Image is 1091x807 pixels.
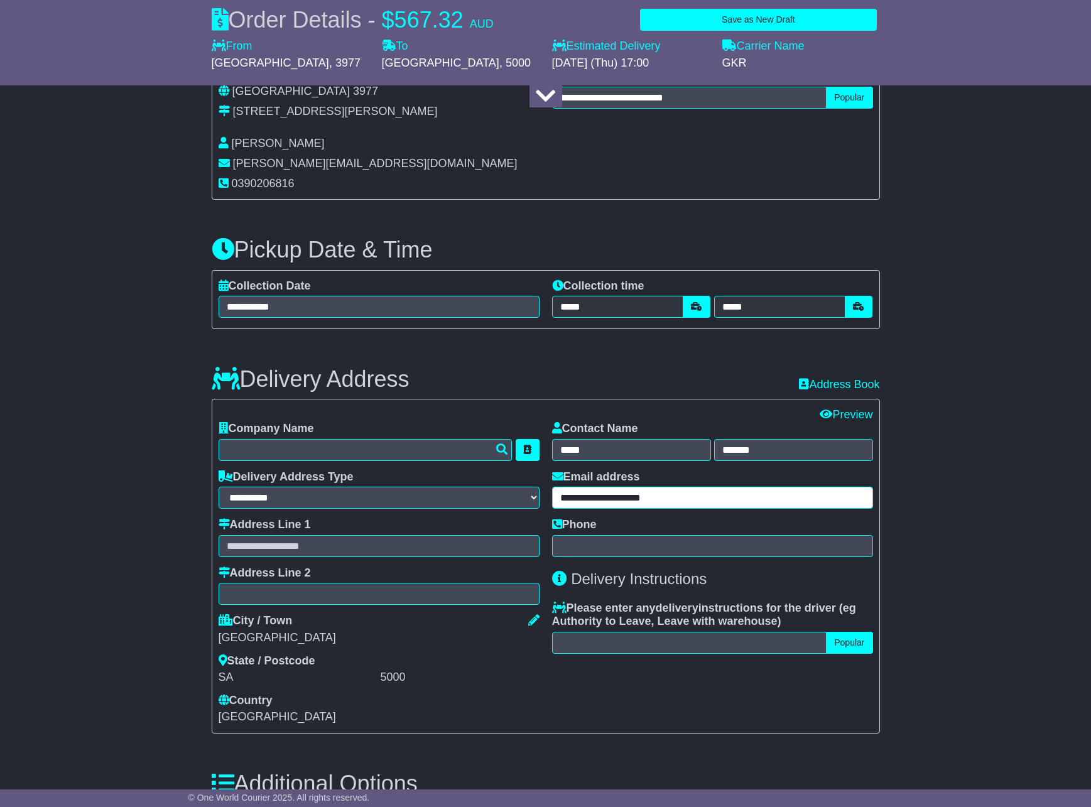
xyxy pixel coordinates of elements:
[499,57,531,69] span: , 5000
[219,279,311,293] label: Collection Date
[219,631,540,645] div: [GEOGRAPHIC_DATA]
[826,632,872,654] button: Popular
[219,422,314,436] label: Company Name
[552,279,644,293] label: Collection time
[799,378,879,391] a: Address Book
[219,694,273,708] label: Country
[212,40,252,53] label: From
[212,6,494,33] div: Order Details -
[552,602,873,629] label: Please enter any instructions for the driver ( )
[219,614,293,628] label: City / Town
[470,18,494,30] span: AUD
[212,57,329,69] span: [GEOGRAPHIC_DATA]
[552,518,597,532] label: Phone
[232,137,325,149] span: [PERSON_NAME]
[232,177,295,190] span: 0390206816
[382,7,394,33] span: $
[640,9,876,31] button: Save as New Draft
[722,57,880,70] div: GKR
[188,793,370,803] span: © One World Courier 2025. All rights reserved.
[552,40,710,53] label: Estimated Delivery
[233,157,518,170] span: [PERSON_NAME][EMAIL_ADDRESS][DOMAIN_NAME]
[394,7,464,33] span: 567.32
[552,57,710,70] div: [DATE] (Thu) 17:00
[329,57,361,69] span: , 3977
[219,654,315,668] label: State / Postcode
[233,105,438,119] div: [STREET_ADDRESS][PERSON_NAME]
[656,602,698,614] span: delivery
[219,470,354,484] label: Delivery Address Type
[381,671,540,685] div: 5000
[219,566,311,580] label: Address Line 2
[571,570,707,587] span: Delivery Instructions
[552,422,638,436] label: Contact Name
[219,671,377,685] div: SA
[212,367,410,392] h3: Delivery Address
[382,40,408,53] label: To
[219,518,311,532] label: Address Line 1
[382,57,499,69] span: [GEOGRAPHIC_DATA]
[212,237,880,263] h3: Pickup Date & Time
[552,470,640,484] label: Email address
[219,710,336,723] span: [GEOGRAPHIC_DATA]
[722,40,805,53] label: Carrier Name
[552,602,856,628] span: eg Authority to Leave, Leave with warehouse
[820,408,872,421] a: Preview
[212,771,880,796] h3: Additional Options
